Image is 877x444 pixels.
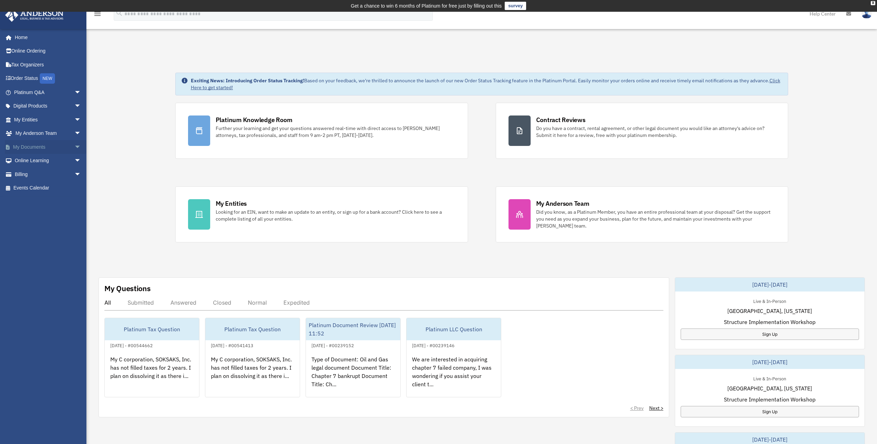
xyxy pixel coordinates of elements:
[216,209,455,222] div: Looking for an EIN, want to make an update to an entity, or sign up for a bank account? Click her...
[105,318,199,340] div: Platinum Tax Question
[205,318,300,397] a: Platinum Tax Question[DATE] - #00541413My C corporation, SOKSAKS, Inc. has not filled taxes for 2...
[5,127,92,140] a: My Anderson Teamarrow_drop_down
[351,2,502,10] div: Get a chance to win 6 months of Platinum for free just by filling out this
[748,297,792,304] div: Live & In-Person
[105,350,199,404] div: My C corporation, SOKSAKS, Inc. has not filled taxes for 2 years. I plan on dissolving it as ther...
[74,140,88,154] span: arrow_drop_down
[104,299,111,306] div: All
[74,154,88,168] span: arrow_drop_down
[213,299,231,306] div: Closed
[105,341,158,349] div: [DATE] - #00544662
[306,341,360,349] div: [DATE] - #00239152
[5,167,92,181] a: Billingarrow_drop_down
[191,77,304,84] strong: Exciting News: Introducing Order Status Tracking!
[191,77,780,91] a: Click Here to get started!
[5,72,92,86] a: Order StatusNEW
[306,318,400,340] div: Platinum Document Review [DATE] 11:52
[191,77,783,91] div: Based on your feedback, we're thrilled to announce the launch of our new Order Status Tracking fe...
[115,9,123,17] i: search
[5,181,92,195] a: Events Calendar
[5,30,88,44] a: Home
[727,307,812,315] span: [GEOGRAPHIC_DATA], [US_STATE]
[406,318,501,397] a: Platinum LLC Question[DATE] - #00239146We are interested in acquiring chapter 7 failed company, I...
[283,299,310,306] div: Expedited
[74,167,88,182] span: arrow_drop_down
[5,44,92,58] a: Online Ordering
[675,355,865,369] div: [DATE]-[DATE]
[93,12,102,18] a: menu
[496,103,789,159] a: Contract Reviews Do you have a contract, rental agreement, or other legal document you would like...
[536,199,589,208] div: My Anderson Team
[871,1,875,5] div: close
[407,341,460,349] div: [DATE] - #00239146
[175,103,468,159] a: Platinum Knowledge Room Further your learning and get your questions answered real-time with dire...
[128,299,154,306] div: Submitted
[536,115,586,124] div: Contract Reviews
[3,8,66,22] img: Anderson Advisors Platinum Portal
[306,318,401,397] a: Platinum Document Review [DATE] 11:52[DATE] - #00239152Type of Document: Oil and Gas legal docume...
[681,329,859,340] a: Sign Up
[536,209,776,229] div: Did you know, as a Platinum Member, you have an entire professional team at your disposal? Get th...
[74,85,88,100] span: arrow_drop_down
[407,318,501,340] div: Platinum LLC Question
[170,299,196,306] div: Answered
[104,283,151,294] div: My Questions
[216,199,247,208] div: My Entities
[40,73,55,84] div: NEW
[724,395,815,404] span: Structure Implementation Workshop
[5,154,92,168] a: Online Learningarrow_drop_down
[205,350,300,404] div: My C corporation, SOKSAKS, Inc. has not filled taxes for 2 years. I plan on dissolving it as ther...
[861,9,872,19] img: User Pic
[748,374,792,382] div: Live & In-Person
[248,299,267,306] div: Normal
[306,350,400,404] div: Type of Document: Oil and Gas legal document Document Title: Chapter 7 bankrupt Document Title: C...
[5,58,92,72] a: Tax Organizers
[216,115,292,124] div: Platinum Knowledge Room
[407,350,501,404] div: We are interested in acquiring chapter 7 failed company, I was wondering if you assist your clien...
[104,318,199,397] a: Platinum Tax Question[DATE] - #00544662My C corporation, SOKSAKS, Inc. has not filled taxes for 2...
[74,127,88,141] span: arrow_drop_down
[5,85,92,99] a: Platinum Q&Aarrow_drop_down
[675,278,865,292] div: [DATE]-[DATE]
[536,125,776,139] div: Do you have a contract, rental agreement, or other legal document you would like an attorney's ad...
[175,186,468,242] a: My Entities Looking for an EIN, want to make an update to an entity, or sign up for a bank accoun...
[496,186,789,242] a: My Anderson Team Did you know, as a Platinum Member, you have an entire professional team at your...
[724,318,815,326] span: Structure Implementation Workshop
[5,99,92,113] a: Digital Productsarrow_drop_down
[505,2,526,10] a: survey
[681,406,859,417] a: Sign Up
[5,140,92,154] a: My Documentsarrow_drop_down
[74,99,88,113] span: arrow_drop_down
[216,125,455,139] div: Further your learning and get your questions answered real-time with direct access to [PERSON_NAM...
[727,384,812,392] span: [GEOGRAPHIC_DATA], [US_STATE]
[74,113,88,127] span: arrow_drop_down
[649,405,663,411] a: Next >
[93,10,102,18] i: menu
[205,318,300,340] div: Platinum Tax Question
[205,341,259,349] div: [DATE] - #00541413
[5,113,92,127] a: My Entitiesarrow_drop_down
